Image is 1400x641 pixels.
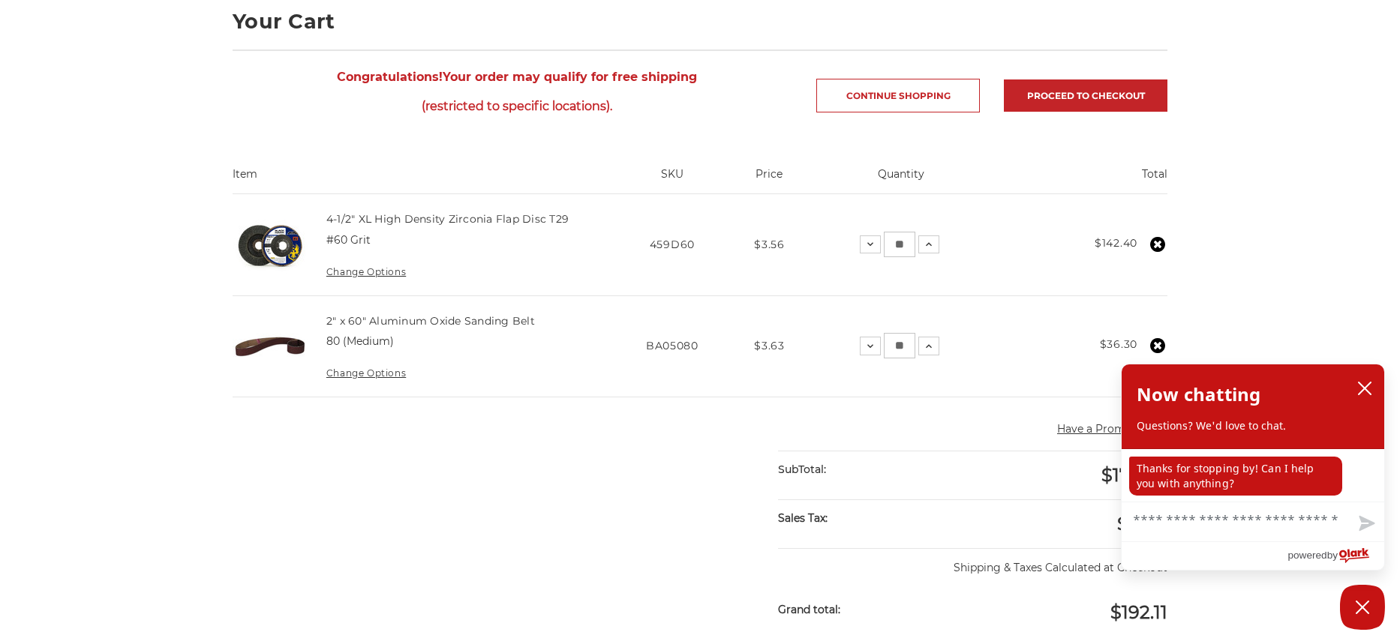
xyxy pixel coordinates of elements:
[754,339,785,352] span: $3.63
[1129,457,1342,496] p: Thanks for stopping by! Can I help you with anything?
[1117,513,1167,535] span: $13.41
[337,70,443,84] strong: Congratulations!
[1287,542,1384,570] a: Powered by Olark
[326,314,535,328] a: 2" x 60" Aluminum Oxide Sanding Belt
[1137,379,1260,409] h2: Now chatting
[778,548,1167,576] p: Shipping & Taxes Calculated at Checkout
[233,166,611,193] th: Item
[805,166,997,193] th: Quantity
[734,166,805,193] th: Price
[326,232,371,248] dd: #60 Grit
[1137,418,1369,433] p: Questions? We'd love to chat.
[754,238,785,251] span: $3.56
[650,238,695,251] span: 459D60
[233,62,801,121] span: Your order may qualify for free shipping
[1057,421,1167,437] button: Have a Promo Code?
[233,309,308,384] img: 2" x 60" Aluminum Oxide Pipe Sanding Belt
[326,334,394,349] dd: 80 (Medium)
[1353,377,1377,400] button: close chatbox
[326,266,406,277] a: Change Options
[1327,546,1338,565] span: by
[1340,585,1385,630] button: Close Chatbox
[646,339,698,352] span: BA05080
[611,166,734,193] th: SKU
[233,91,801,121] span: (restricted to specific locations).
[778,451,973,488] div: SubTotal:
[233,208,308,283] img: 4-1/2" XL High Density Zirconia Flap Disc T29
[884,232,915,257] input: 4-1/2" XL High Density Zirconia Flap Disc T29 Quantity:
[1004,79,1167,112] a: Proceed to checkout
[1101,464,1167,486] span: $178.70
[884,333,915,358] input: 2" x 60" Aluminum Oxide Sanding Belt Quantity:
[1121,364,1385,571] div: olark chatbox
[326,212,569,226] a: 4-1/2" XL High Density Zirconia Flap Disc T29
[326,367,406,379] a: Change Options
[1287,546,1326,565] span: powered
[778,511,828,525] strong: Sales Tax:
[1347,507,1384,541] button: Send message
[1122,449,1384,502] div: chat
[1100,337,1137,351] strong: $36.30
[816,79,980,112] a: Continue Shopping
[1095,236,1137,250] strong: $142.40
[997,166,1167,193] th: Total
[778,603,840,616] strong: Grand total:
[1110,601,1167,623] span: $192.11
[233,11,1167,31] h1: Your Cart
